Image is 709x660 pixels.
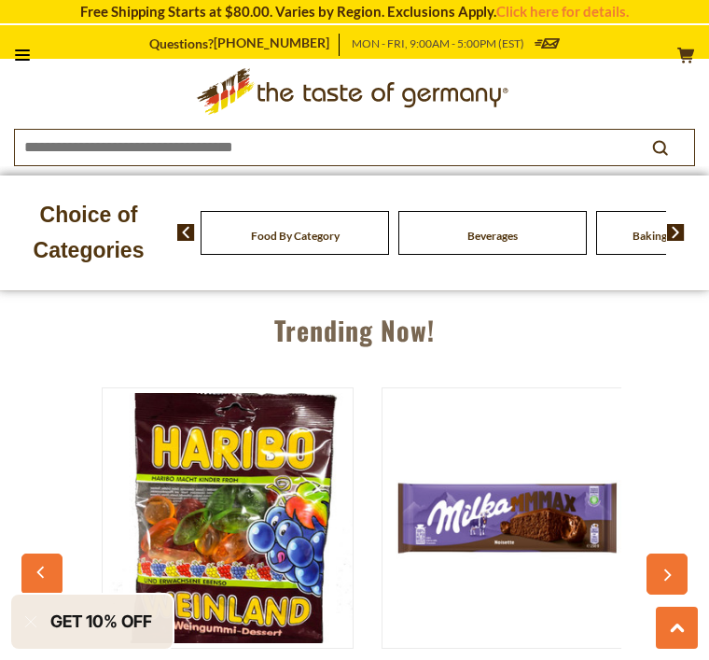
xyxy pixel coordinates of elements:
[382,393,633,643] img: MilkaMMMAX Noisette, 10.5oz - made in Austria - SALE
[496,3,629,20] a: Click here for details.
[467,229,518,243] a: Beverages
[103,393,353,643] img: Haribo
[214,35,329,51] a: [PHONE_NUMBER]
[21,288,688,364] div: Trending Now!
[667,224,685,241] img: next arrow
[149,34,340,56] p: Questions?
[251,229,340,243] a: Food By Category
[177,224,195,241] img: previous arrow
[352,36,524,50] span: MON - FRI, 9:00AM - 5:00PM (EST)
